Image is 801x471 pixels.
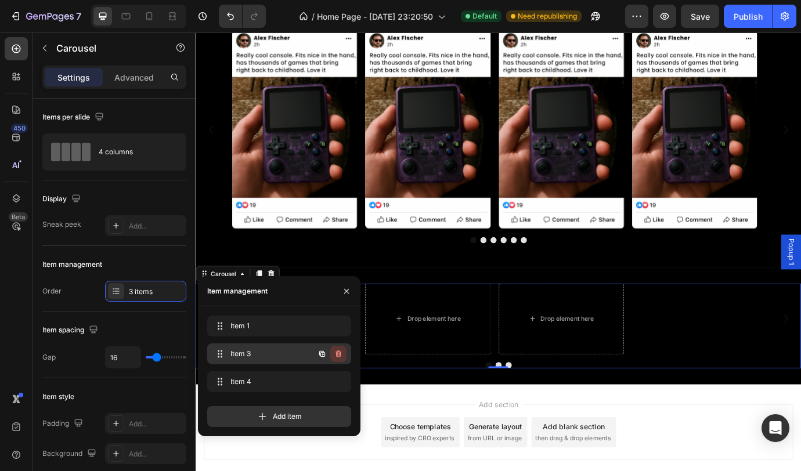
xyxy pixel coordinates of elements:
[327,236,334,242] button: Dot
[273,411,302,422] span: Add item
[399,447,470,459] div: Add blank section
[129,419,183,429] div: Add...
[762,414,789,442] div: Open Intercom Messenger
[356,379,363,386] button: Dot
[317,10,433,23] span: Home Page - [DATE] 23:20:50
[56,41,155,55] p: Carousel
[2,313,34,346] button: Carousel Back Arrow
[2,96,34,128] button: Carousel Back Arrow
[374,236,381,242] button: Dot
[734,10,763,23] div: Publish
[316,236,323,242] button: Dot
[219,5,266,28] div: Undo/Redo
[15,273,49,283] div: Carousel
[518,11,577,21] span: Need republishing
[397,325,459,334] div: Drop element here
[129,449,183,459] div: Add...
[42,259,102,270] div: Item management
[42,352,56,363] div: Gap
[321,422,376,434] span: Add section
[679,237,691,268] span: Popup 1
[351,236,358,242] button: Dot
[129,287,183,297] div: 3 items
[42,289,186,370] video: Video
[196,32,801,471] iframe: Design area
[207,286,268,296] div: Item management
[333,379,340,386] button: Dot
[114,71,154,84] p: Advanced
[42,219,81,230] div: Sneak peek
[681,5,719,28] button: Save
[472,11,497,21] span: Default
[9,212,28,222] div: Beta
[106,347,140,368] input: Auto
[42,416,85,432] div: Padding
[662,313,695,346] button: Carousel Next Arrow
[339,236,346,242] button: Dot
[129,221,183,231] div: Add...
[230,321,323,331] span: Item 1
[230,349,296,359] span: Item 3
[42,191,83,207] div: Display
[315,447,376,459] div: Generate layout
[99,139,169,165] div: 4 columns
[691,12,710,21] span: Save
[42,110,106,125] div: Items per slide
[42,323,100,338] div: Item spacing
[223,447,294,459] div: Choose templates
[345,379,352,386] button: Dot
[312,10,315,23] span: /
[42,446,99,462] div: Background
[230,376,323,387] span: Item 4
[362,236,369,242] button: Dot
[662,96,695,128] button: Carousel Next Arrow
[11,124,28,133] div: 450
[76,9,81,23] p: 7
[42,286,62,296] div: Order
[724,5,773,28] button: Publish
[5,5,86,28] button: 7
[57,71,90,84] p: Settings
[243,325,305,334] div: Drop element here
[42,392,74,402] div: Item style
